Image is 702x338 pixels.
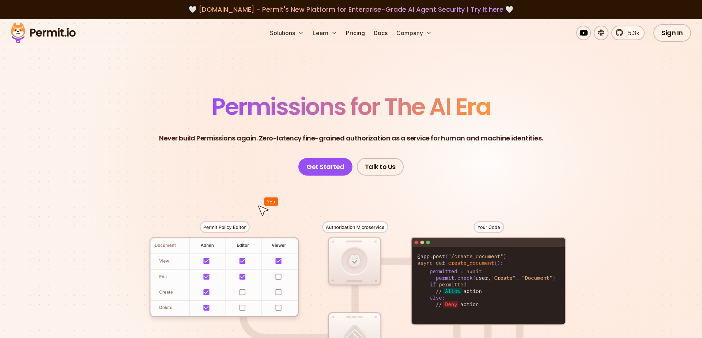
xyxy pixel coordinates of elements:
a: Talk to Us [357,158,404,176]
a: Docs [371,26,390,40]
button: Solutions [267,26,307,40]
div: 🤍 🤍 [18,4,684,15]
a: Pricing [343,26,368,40]
a: Sign In [653,24,691,42]
span: Permissions for The AI Era [212,90,490,123]
span: [DOMAIN_NAME] - Permit's New Platform for Enterprise-Grade AI Agent Security | [199,5,503,14]
a: 5.3k [611,26,645,40]
button: Learn [310,26,340,40]
img: Permit logo [7,20,79,45]
button: Company [393,26,435,40]
a: Try it here [471,5,503,14]
a: Get Started [298,158,352,176]
p: Never build Permissions again. Zero-latency fine-grained authorization as a service for human and... [159,133,543,143]
span: 5.3k [624,29,639,37]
